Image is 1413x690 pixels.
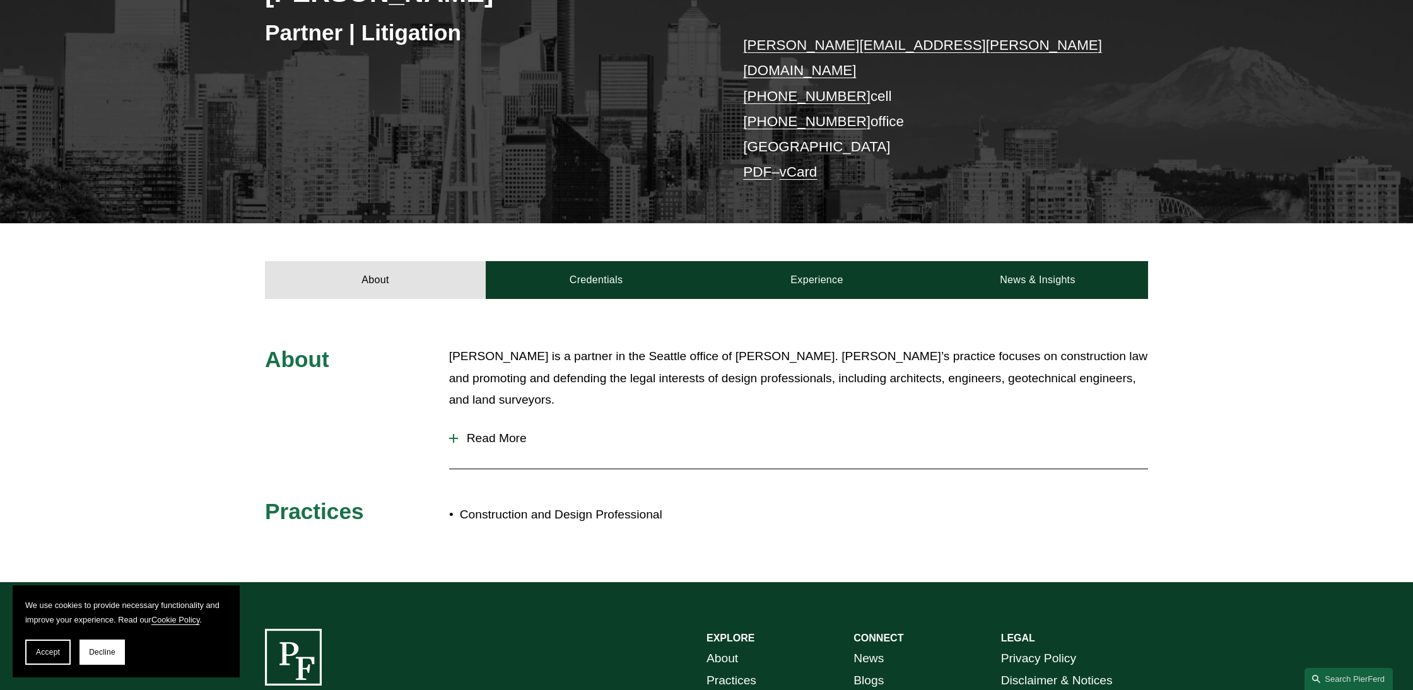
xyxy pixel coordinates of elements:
[780,164,818,180] a: vCard
[706,633,754,643] strong: EXPLORE
[25,598,227,627] p: We use cookies to provide necessary functionality and improve your experience. Read our .
[449,346,1148,411] p: [PERSON_NAME] is a partner in the Seattle office of [PERSON_NAME]. [PERSON_NAME]’s practice focus...
[449,422,1148,455] button: Read More
[743,88,871,104] a: [PHONE_NUMBER]
[79,640,125,665] button: Decline
[1001,633,1035,643] strong: LEGAL
[743,33,1111,185] p: cell office [GEOGRAPHIC_DATA] –
[706,261,927,299] a: Experience
[1001,648,1076,670] a: Privacy Policy
[1305,668,1393,690] a: Search this site
[151,615,200,624] a: Cookie Policy
[927,261,1148,299] a: News & Insights
[486,261,706,299] a: Credentials
[853,648,884,670] a: News
[89,648,115,657] span: Decline
[743,114,871,129] a: [PHONE_NUMBER]
[743,37,1102,78] a: [PERSON_NAME][EMAIL_ADDRESS][PERSON_NAME][DOMAIN_NAME]
[13,585,240,677] section: Cookie banner
[265,19,706,47] h3: Partner | Litigation
[743,164,771,180] a: PDF
[265,347,329,371] span: About
[458,431,1148,445] span: Read More
[853,633,903,643] strong: CONNECT
[460,504,706,526] p: Construction and Design Professional
[36,648,60,657] span: Accept
[265,499,364,523] span: Practices
[265,261,486,299] a: About
[706,648,738,670] a: About
[25,640,71,665] button: Accept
